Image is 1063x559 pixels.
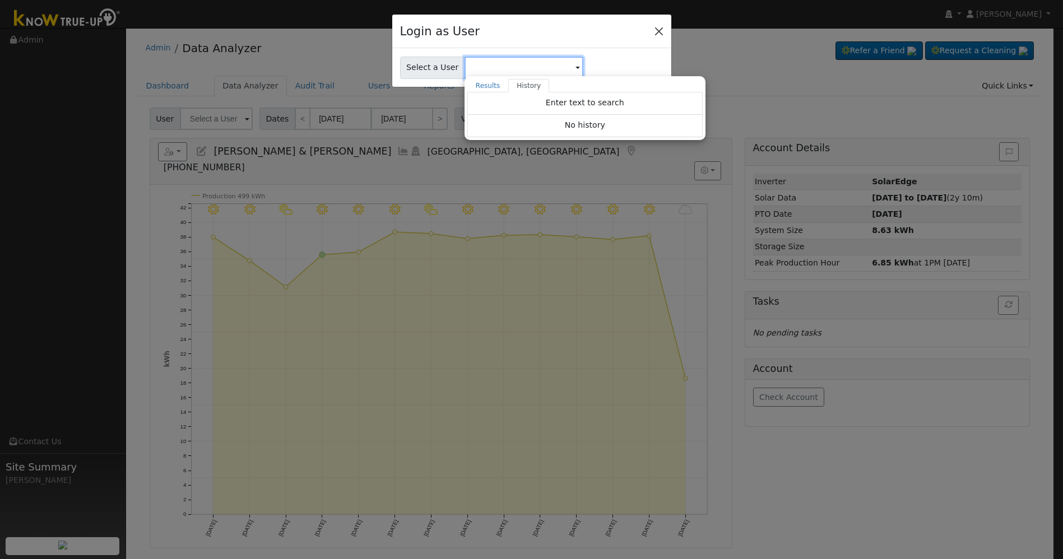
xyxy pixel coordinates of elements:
span: Enter text to search [546,98,624,107]
a: Results [467,79,509,92]
a: History [508,79,549,92]
button: Close [651,23,667,39]
span: No history [565,120,605,129]
span: Select a User [400,57,465,79]
h4: Login as User [400,22,480,40]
